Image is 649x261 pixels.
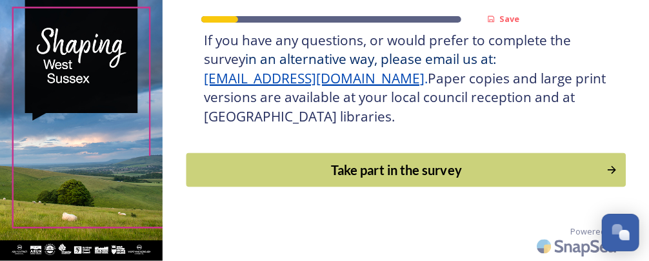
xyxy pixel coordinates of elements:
[205,31,608,127] h3: If you have any questions, or would prefer to complete the survey Paper copies and large print ve...
[602,214,639,251] button: Open Chat
[425,69,428,87] span: .
[193,160,599,180] div: Take part in the survey
[499,13,519,25] strong: Save
[186,153,625,187] button: Continue
[205,69,425,87] a: [EMAIL_ADDRESS][DOMAIN_NAME]
[570,225,617,238] span: Powered by
[246,50,497,68] span: in an alternative way, please email us at:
